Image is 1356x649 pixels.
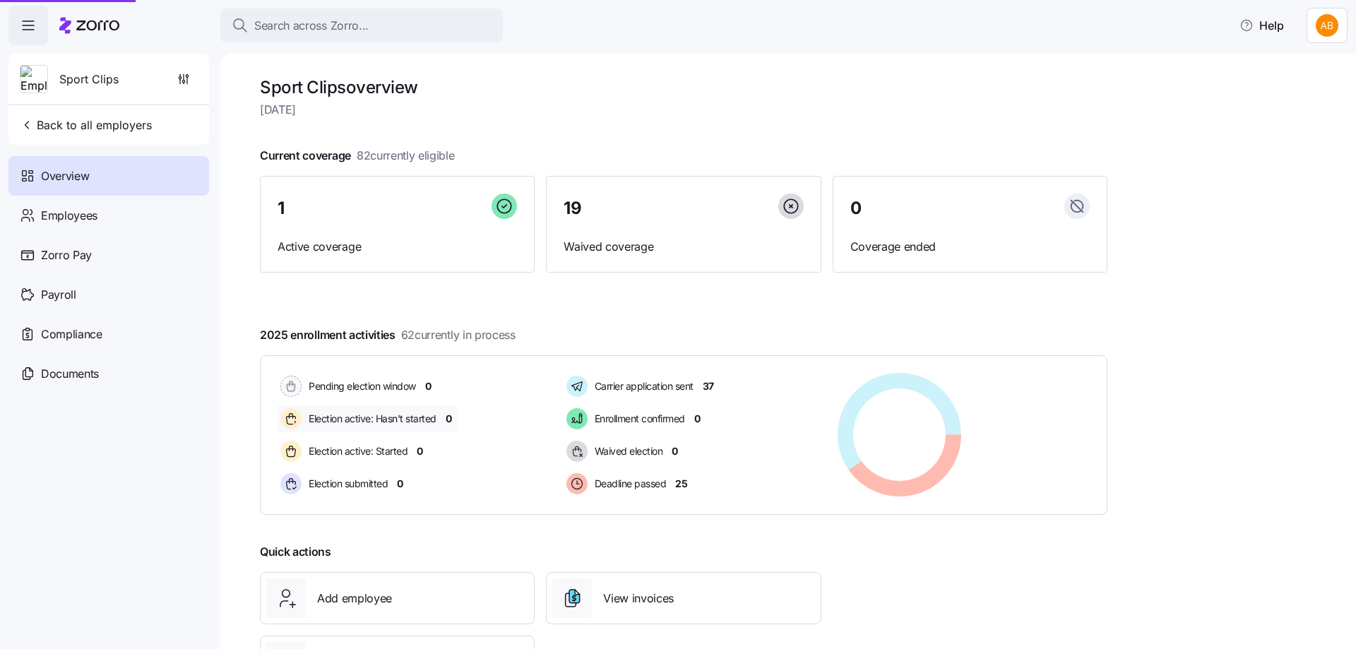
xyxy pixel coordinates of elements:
span: Employees [41,207,97,225]
span: Election submitted [304,477,388,491]
span: Coverage ended [850,238,1090,256]
span: Waived election [590,444,663,458]
span: Search across Zorro... [254,17,369,35]
span: Sport Clips [59,71,119,88]
span: 62 currently in process [401,326,516,344]
button: Help [1228,11,1295,40]
a: Documents [8,354,209,393]
span: 19 [564,200,581,217]
span: Payroll [41,286,76,304]
span: 0 [397,477,403,491]
span: 1 [278,200,285,217]
h1: Sport Clips overview [260,76,1107,98]
span: 0 [672,444,678,458]
span: Deadline passed [590,477,667,491]
span: Zorro Pay [41,246,92,264]
span: Documents [41,365,99,383]
img: 42a6513890f28a9d591cc60790ab6045 [1316,14,1338,37]
span: 37 [703,379,714,393]
span: 0 [850,200,862,217]
span: Add employee [317,590,392,607]
span: 2025 enrollment activities [260,326,516,344]
span: Current coverage [260,147,455,165]
a: Employees [8,196,209,235]
span: Compliance [41,326,102,343]
span: 82 currently eligible [357,147,455,165]
span: Pending election window [304,379,416,393]
span: Help [1239,17,1284,34]
span: Carrier application sent [590,379,694,393]
a: Overview [8,156,209,196]
button: Back to all employers [14,111,157,139]
span: 0 [417,444,423,458]
span: Election active: Started [304,444,408,458]
span: Back to all employers [20,117,152,133]
span: 0 [446,412,452,426]
span: [DATE] [260,101,1107,119]
span: Waived coverage [564,238,803,256]
span: Active coverage [278,238,517,256]
span: Election active: Hasn't started [304,412,436,426]
span: Quick actions [260,543,331,561]
a: Compliance [8,314,209,354]
a: Payroll [8,275,209,314]
span: View invoices [603,590,674,607]
button: Search across Zorro... [220,8,503,42]
span: Enrollment confirmed [590,412,685,426]
a: Zorro Pay [8,235,209,275]
span: Overview [41,167,89,185]
span: 0 [425,379,432,393]
img: Employer logo [20,66,47,94]
span: 0 [694,412,701,426]
span: 25 [675,477,687,491]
